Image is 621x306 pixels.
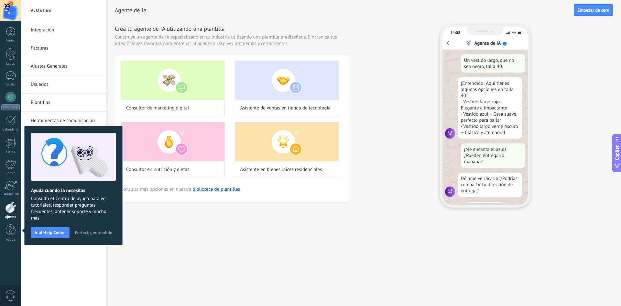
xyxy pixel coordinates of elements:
div: Déjame verificarlo. ¿Podrías compartir tu dirección de entrega? [458,173,522,197]
img: agent icon [445,187,455,197]
div: Leads [1,62,20,66]
div: Chats [1,83,20,87]
span: Perfecto, entendido [75,230,112,235]
a: biblioteca de plantillas [192,186,240,192]
div: ¡Entendido! Aquí tienes algunas opciones en talla 40: - Vestido largo rojo – Elegante e impactant... [458,77,522,139]
img: Consultor en nutrición y dietas [121,122,224,161]
span: Empezar de cero [577,8,609,12]
li: Ajustes Generales [21,57,106,75]
div: Agente de IA [474,40,501,46]
a: Ajustes Generales [31,57,100,75]
span: Asistente en bienes raíces residenciales [240,166,322,173]
div: WhatsApp [1,104,20,110]
h3: Crea tu agente de IA utilizando una plantilla [115,25,349,33]
button: Empezar de cero [574,4,613,16]
img: Asistente de ventas en tienda de tecnología [235,61,339,100]
div: Un vestido largo, que no sea negro, talla 40. [461,54,525,73]
span: Copilot [614,145,620,160]
li: Herramientas de comunicación [21,112,106,130]
img: Consultor de marketing digital [121,61,224,100]
li: Integración [21,21,106,39]
a: Integración [31,21,100,39]
a: Plantillas [31,94,100,112]
div: Ajustes [1,215,20,219]
span: Consulta el Centro de ayuda para ver tutoriales, responder preguntas frecuentes, obtener soporte ... [31,196,116,221]
span: Construye un agente de IA especializado en tu industria utilizando una plantilla prediseñada. Sin... [115,34,349,47]
div: Listas [1,150,20,154]
li: Usuarios [21,75,106,94]
div: Calendario [1,128,20,132]
button: Ir al Help Center [31,227,70,238]
div: Panel [1,39,20,43]
li: Facturas [21,39,106,57]
button: Perfecto, entendido [72,228,115,237]
div: Ayuda [1,238,20,242]
img: Asistente en bienes raíces residenciales [235,122,339,161]
div: ¡Me encanta el azul! ¿Pueden entregarlo mañana? [461,143,525,168]
span: Consulta más opciones en nuestra [121,186,240,192]
span: Consultor de marketing digital [126,105,189,111]
img: agent icon [445,128,455,139]
a: Facturas [31,39,100,57]
a: Usuarios [31,75,100,94]
li: Plantillas [21,94,106,112]
h2: Ayuda cuando la necesitas [31,187,116,194]
div: Correo [1,171,20,176]
span: Ir al Help Center [35,230,66,235]
div: 14:08 [451,30,460,35]
span: Consultor en nutrición y dietas [126,166,189,173]
span: Asistente de ventas en tienda de tecnología [240,105,331,111]
a: Herramientas de comunicación [31,112,100,130]
div: Estadísticas [1,192,20,197]
h2: Agente de IA [115,4,574,17]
